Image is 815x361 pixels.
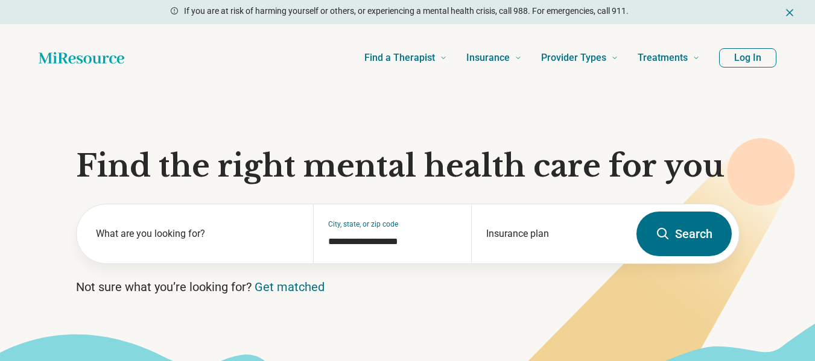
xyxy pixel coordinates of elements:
[364,34,447,82] a: Find a Therapist
[39,46,124,70] a: Home page
[541,49,606,66] span: Provider Types
[76,278,740,295] p: Not sure what you’re looking for?
[636,212,732,256] button: Search
[466,34,522,82] a: Insurance
[364,49,435,66] span: Find a Therapist
[76,148,740,184] h1: Find the right mental health care for you
[96,227,299,241] label: What are you looking for?
[541,34,618,82] a: Provider Types
[638,49,688,66] span: Treatments
[255,280,325,294] a: Get matched
[184,5,629,17] p: If you are at risk of harming yourself or others, or experiencing a mental health crisis, call 98...
[784,5,796,19] button: Dismiss
[638,34,700,82] a: Treatments
[719,48,776,67] button: Log In
[466,49,510,66] span: Insurance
